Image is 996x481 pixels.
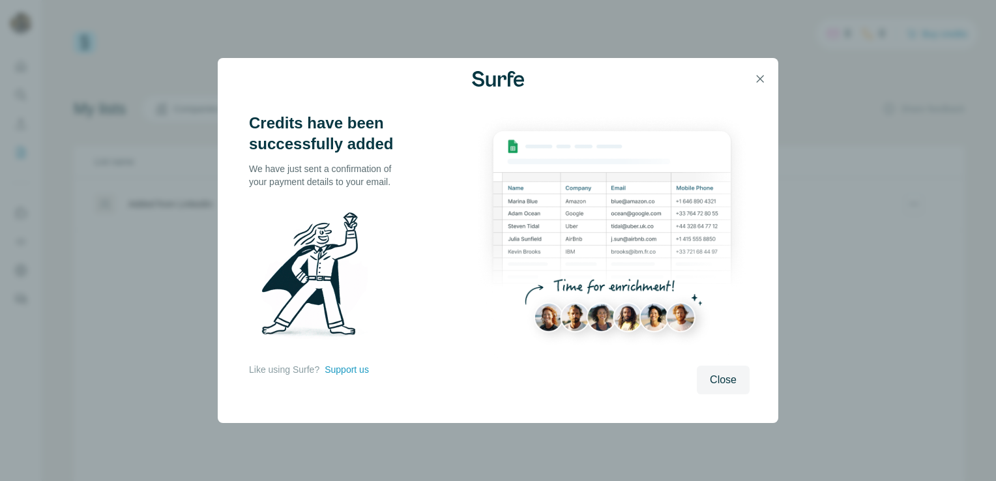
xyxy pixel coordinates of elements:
[697,366,750,394] button: Close
[249,363,319,376] p: Like using Surfe?
[475,113,750,357] img: Enrichment Hub - Sheet Preview
[249,162,405,188] p: We have just sent a confirmation of your payment details to your email.
[325,363,369,376] button: Support us
[710,372,737,388] span: Close
[249,204,385,350] img: Surfe Illustration - Man holding diamond
[249,113,405,154] h3: Credits have been successfully added
[472,71,524,87] img: Surfe Logo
